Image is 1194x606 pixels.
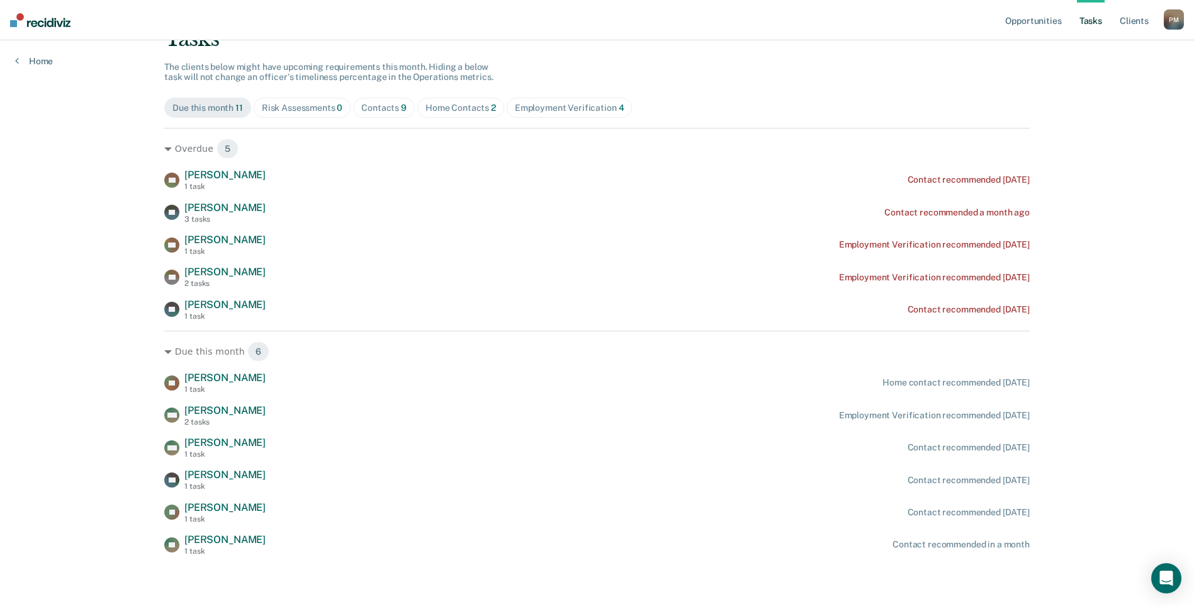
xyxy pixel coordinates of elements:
[184,312,266,321] div: 1 task
[839,410,1030,421] div: Employment Verification recommended [DATE]
[184,215,266,224] div: 3 tasks
[217,139,239,159] span: 5
[884,207,1030,218] div: Contact recommended a month ago
[515,103,624,113] div: Employment Verification
[184,418,266,426] div: 2 tasks
[908,507,1030,518] div: Contact recommended [DATE]
[908,304,1030,315] div: Contact recommended [DATE]
[184,266,266,278] span: [PERSON_NAME]
[893,539,1030,550] div: Contact recommended in a month
[184,501,266,513] span: [PERSON_NAME]
[908,475,1030,486] div: Contact recommended [DATE]
[839,272,1030,283] div: Employment Verification recommended [DATE]
[184,299,266,311] span: [PERSON_NAME]
[235,103,243,113] span: 11
[184,202,266,214] span: [PERSON_NAME]
[184,247,266,256] div: 1 task
[184,469,266,481] span: [PERSON_NAME]
[882,377,1030,388] div: Home contact recommended [DATE]
[184,404,266,416] span: [PERSON_NAME]
[15,55,53,67] a: Home
[164,62,493,83] span: The clients below might have upcoming requirements this month. Hiding a below task will not chang...
[361,103,407,113] div: Contacts
[262,103,343,113] div: Risk Assessments
[1151,563,1181,593] div: Open Intercom Messenger
[619,103,624,113] span: 4
[184,279,266,288] div: 2 tasks
[908,442,1030,453] div: Contact recommended [DATE]
[184,385,266,394] div: 1 task
[337,103,342,113] span: 0
[184,182,266,191] div: 1 task
[184,169,266,181] span: [PERSON_NAME]
[908,174,1030,185] div: Contact recommended [DATE]
[491,103,496,113] span: 2
[184,547,266,556] div: 1 task
[184,482,266,491] div: 1 task
[164,341,1030,362] div: Due this month 6
[184,437,266,449] span: [PERSON_NAME]
[164,26,1030,52] div: Tasks
[184,234,266,246] span: [PERSON_NAME]
[184,515,266,523] div: 1 task
[184,372,266,384] span: [PERSON_NAME]
[247,341,269,362] span: 6
[10,13,70,27] img: Recidiviz
[401,103,407,113] span: 9
[1164,9,1184,30] div: P M
[184,450,266,459] div: 1 task
[184,534,266,546] span: [PERSON_NAME]
[164,139,1030,159] div: Overdue 5
[1164,9,1184,30] button: PM
[839,239,1030,250] div: Employment Verification recommended [DATE]
[172,103,243,113] div: Due this month
[425,103,496,113] div: Home Contacts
